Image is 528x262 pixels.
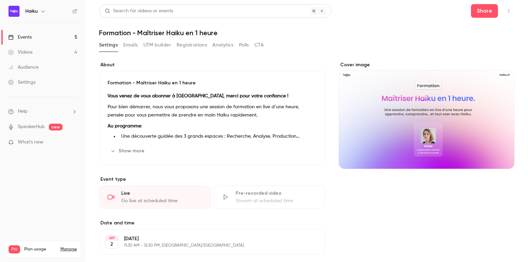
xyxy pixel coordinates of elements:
button: Analytics [212,40,234,51]
button: Show more [108,146,149,156]
a: Manage [60,247,77,252]
p: 11:30 AM - 12:30 PM, [GEOGRAPHIC_DATA]/[GEOGRAPHIC_DATA] [124,243,289,248]
span: new [49,124,62,130]
strong: Au programme [108,124,141,128]
button: Share [471,4,498,18]
span: Pro [9,245,20,253]
button: Settings [99,40,118,51]
h6: Haiku [25,8,38,15]
a: SpeakerHub [18,123,45,130]
div: Pre-recorded video [236,190,317,197]
div: Pre-recorded videoStream at scheduled time [213,185,325,209]
section: Cover image [339,61,515,169]
p: Pour bien démarrer, nous vous proposons une session de formation en live d’une heure, pensée pour... [108,103,317,119]
div: Live [121,190,202,197]
button: Registrations [177,40,207,51]
label: Cover image [339,61,515,68]
h1: Formation - Maîtriser Haiku en 1 heure [99,29,514,37]
div: Videos [8,49,32,56]
div: Events [8,34,32,41]
label: About [99,61,325,68]
img: Haiku [9,6,19,17]
span: What's new [18,139,43,146]
div: Stream at scheduled time [236,197,317,204]
p: Formation - Maîtriser Haiku en 1 heure [108,80,317,86]
li: Une découverte guidée des 3 grands espaces : Recherche, Analyse, Production [119,133,317,140]
label: Date and time [99,220,325,226]
div: Go live at scheduled time [121,197,202,204]
div: Search for videos or events [105,8,173,15]
p: 2 [110,241,113,248]
button: UTM builder [143,40,171,51]
button: Emails [123,40,138,51]
strong: Vous venez de vous abonner à [GEOGRAPHIC_DATA], merci pour votre confiance ! [108,94,288,98]
div: Audience [8,64,39,71]
div: LiveGo live at scheduled time [99,185,211,209]
p: Event type [99,176,325,183]
p: : [108,122,317,130]
button: CTA [254,40,264,51]
span: Plan usage [24,247,56,252]
div: Settings [8,79,36,86]
li: help-dropdown-opener [8,108,77,115]
span: Help [18,108,28,115]
div: SEP [106,236,118,240]
p: [DATE] [124,235,289,242]
button: Polls [239,40,249,51]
